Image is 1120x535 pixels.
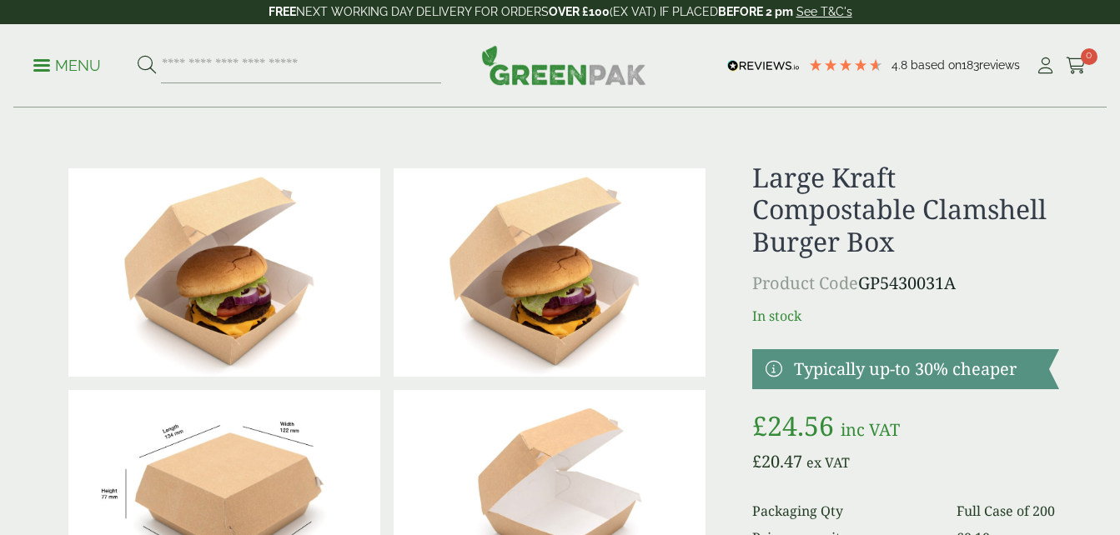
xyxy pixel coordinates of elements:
a: Menu [33,56,101,72]
i: Cart [1066,57,1087,74]
a: See T&C's [796,5,852,18]
bdi: 20.47 [752,450,802,472]
strong: BEFORE 2 pm [718,5,793,18]
span: Based on [911,58,962,72]
img: GreenPak Supplies [481,45,646,85]
strong: OVER £100 [549,5,610,18]
h1: Large Kraft Compostable Clamshell Burger Box [752,162,1058,257]
p: GP5430031A [752,271,1058,296]
img: REVIEWS.io [727,60,800,72]
span: 4.8 [891,58,911,72]
span: 183 [962,58,979,72]
dt: Packaging Qty [752,501,936,521]
span: inc VAT [841,418,900,441]
bdi: 24.56 [752,407,834,443]
span: ex VAT [806,453,850,472]
span: £ [752,407,767,443]
span: £ [752,450,761,472]
div: 4.79 Stars [808,57,883,72]
span: 0 [1081,48,1097,65]
span: reviews [979,58,1020,72]
i: My Account [1035,57,1056,74]
dd: Full Case of 200 [957,501,1059,521]
strong: FREE [269,5,296,18]
img: Large Kraft Clamshell Burger Box With Burger [68,168,380,377]
p: In stock [752,306,1058,326]
img: Large Kraft Clamshell Burger Box With Burger [394,168,706,377]
span: Product Code [752,272,858,294]
p: Menu [33,56,101,76]
a: 0 [1066,53,1087,78]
